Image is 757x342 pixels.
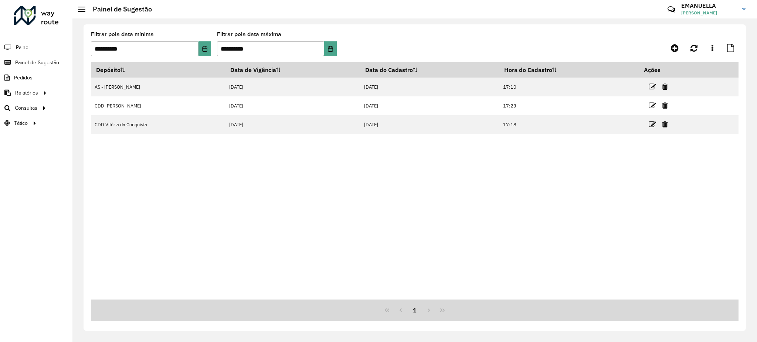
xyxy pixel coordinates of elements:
button: 1 [408,303,422,317]
td: CDD [PERSON_NAME] [91,96,225,115]
th: Data de Vigência [225,62,360,78]
th: Ações [639,62,683,78]
th: Depósito [91,62,225,78]
td: 17:18 [499,115,639,134]
button: Choose Date [324,41,337,56]
a: Contato Rápido [663,1,679,17]
a: Editar [649,119,656,129]
label: Filtrar pela data máxima [217,30,281,39]
a: Editar [649,100,656,110]
td: 17:10 [499,78,639,96]
span: Consultas [15,104,37,112]
span: Painel [16,44,30,51]
a: Editar [649,82,656,92]
span: Pedidos [14,74,33,82]
a: Excluir [662,100,668,110]
td: 17:23 [499,96,639,115]
span: Painel de Sugestão [15,59,59,66]
td: [DATE] [360,115,499,134]
td: CDD Vitória da Conquista [91,115,225,134]
td: [DATE] [360,96,499,115]
a: Excluir [662,119,668,129]
td: [DATE] [225,115,360,134]
button: Choose Date [198,41,211,56]
label: Filtrar pela data mínima [91,30,154,39]
h2: Painel de Sugestão [85,5,152,13]
th: Data do Cadastro [360,62,499,78]
span: Tático [14,119,28,127]
td: [DATE] [225,78,360,96]
a: Excluir [662,82,668,92]
h3: EMANUELLA [681,2,737,9]
span: Relatórios [15,89,38,97]
th: Hora do Cadastro [499,62,639,78]
span: [PERSON_NAME] [681,10,737,16]
td: AS - [PERSON_NAME] [91,78,225,96]
td: [DATE] [360,78,499,96]
td: [DATE] [225,96,360,115]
